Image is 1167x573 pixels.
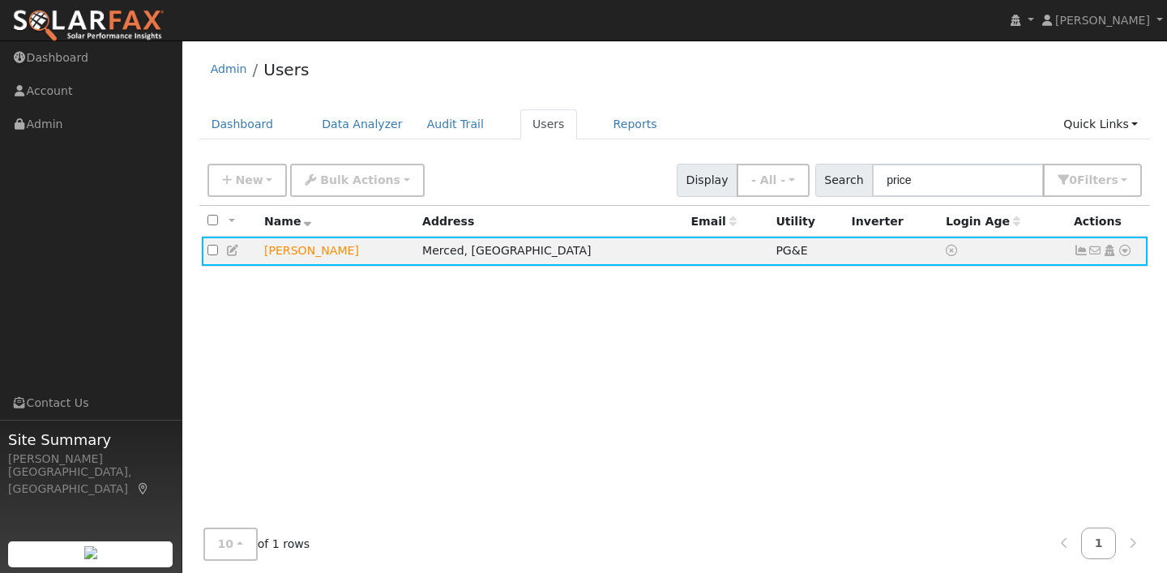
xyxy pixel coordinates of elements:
a: Data Analyzer [310,109,415,139]
span: Search [815,164,873,197]
button: 10 [203,528,258,561]
span: 10 [218,537,234,550]
div: [GEOGRAPHIC_DATA], [GEOGRAPHIC_DATA] [8,464,173,498]
a: Users [520,109,577,139]
span: s [1111,173,1118,186]
button: 0Filters [1043,164,1142,197]
a: No login access [946,244,960,257]
div: Utility [776,213,840,230]
span: New [235,173,263,186]
i: No email address [1088,245,1103,256]
span: Days since last login [946,215,1020,228]
a: Quick Links [1051,109,1150,139]
a: Audit Trail [415,109,496,139]
td: Lead [259,237,417,267]
span: Bulk Actions [320,173,400,186]
img: SolarFax [12,9,165,43]
a: Edit User [226,244,241,257]
div: Actions [1074,213,1142,230]
a: Admin [211,62,247,75]
td: Merced, [GEOGRAPHIC_DATA] [417,237,685,267]
span: PG&E [776,244,807,257]
img: retrieve [84,546,97,559]
a: Dashboard [199,109,286,139]
span: [PERSON_NAME] [1055,14,1150,27]
div: [PERSON_NAME] [8,451,173,468]
button: New [207,164,288,197]
button: - All - [737,164,810,197]
a: Reports [601,109,669,139]
a: Other actions [1118,242,1132,259]
div: Address [422,213,679,230]
span: Email [690,215,736,228]
span: Filter [1077,173,1118,186]
input: Search [872,164,1044,197]
a: Login As [1102,244,1117,257]
div: Inverter [852,213,934,230]
a: Users [263,60,309,79]
button: Bulk Actions [290,164,424,197]
a: Map [136,482,151,495]
span: of 1 rows [203,528,310,561]
span: Site Summary [8,429,173,451]
span: Name [264,215,312,228]
a: Show Graph [1074,244,1088,257]
a: 1 [1081,528,1117,559]
span: Display [677,164,737,197]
